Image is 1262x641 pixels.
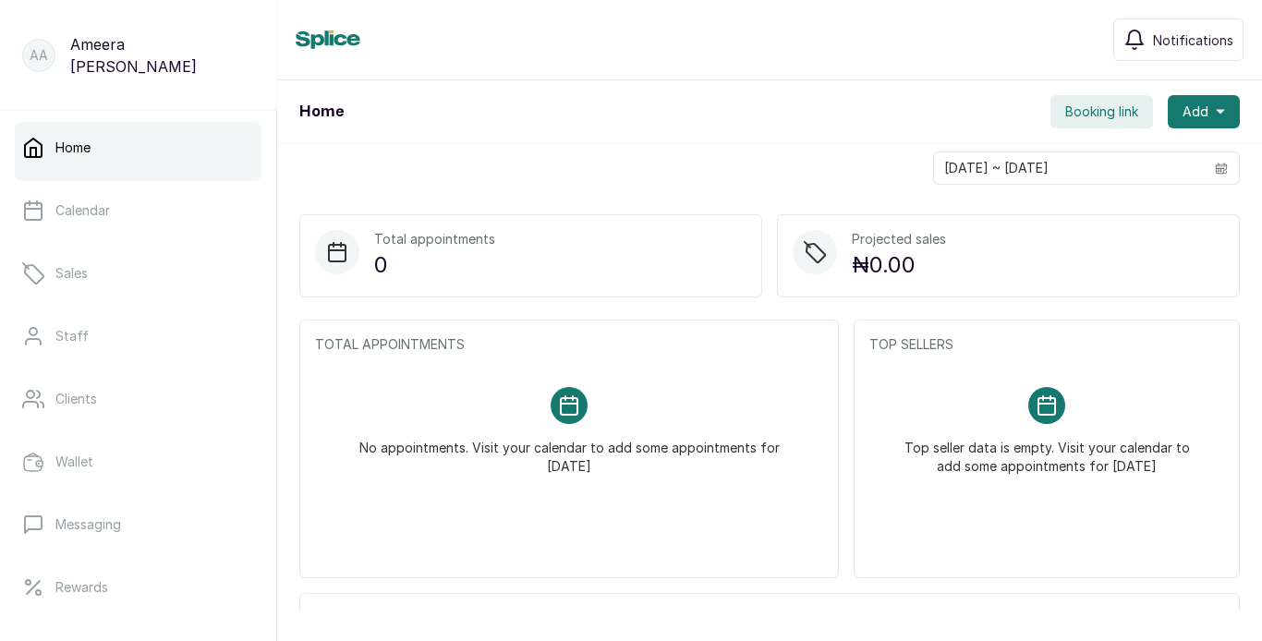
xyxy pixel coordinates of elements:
[852,230,946,248] p: Projected sales
[1153,30,1233,50] span: Notifications
[55,515,121,534] p: Messaging
[1168,95,1240,128] button: Add
[892,424,1202,476] p: Top seller data is empty. Visit your calendar to add some appointments for [DATE]
[315,609,1224,627] p: UPCOMING APPOINTMENTS
[15,185,261,236] a: Calendar
[1113,18,1244,61] button: Notifications
[374,230,495,248] p: Total appointments
[30,46,48,65] p: AA
[15,373,261,425] a: Clients
[1050,95,1153,128] button: Booking link
[55,139,91,157] p: Home
[55,453,93,471] p: Wallet
[15,436,261,488] a: Wallet
[55,327,89,345] p: Staff
[15,310,261,362] a: Staff
[934,152,1204,184] input: Select date
[852,248,946,282] p: ₦0.00
[1065,103,1138,121] span: Booking link
[55,201,110,220] p: Calendar
[337,424,801,476] p: No appointments. Visit your calendar to add some appointments for [DATE]
[1215,162,1228,175] svg: calendar
[55,390,97,408] p: Clients
[869,335,1224,354] p: TOP SELLERS
[55,578,108,597] p: Rewards
[15,499,261,550] a: Messaging
[70,33,254,78] p: Ameera [PERSON_NAME]
[374,248,495,282] p: 0
[15,122,261,174] a: Home
[1183,103,1208,121] span: Add
[15,562,261,613] a: Rewards
[299,101,344,123] h1: Home
[315,335,823,354] p: TOTAL APPOINTMENTS
[55,264,88,283] p: Sales
[15,248,261,299] a: Sales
